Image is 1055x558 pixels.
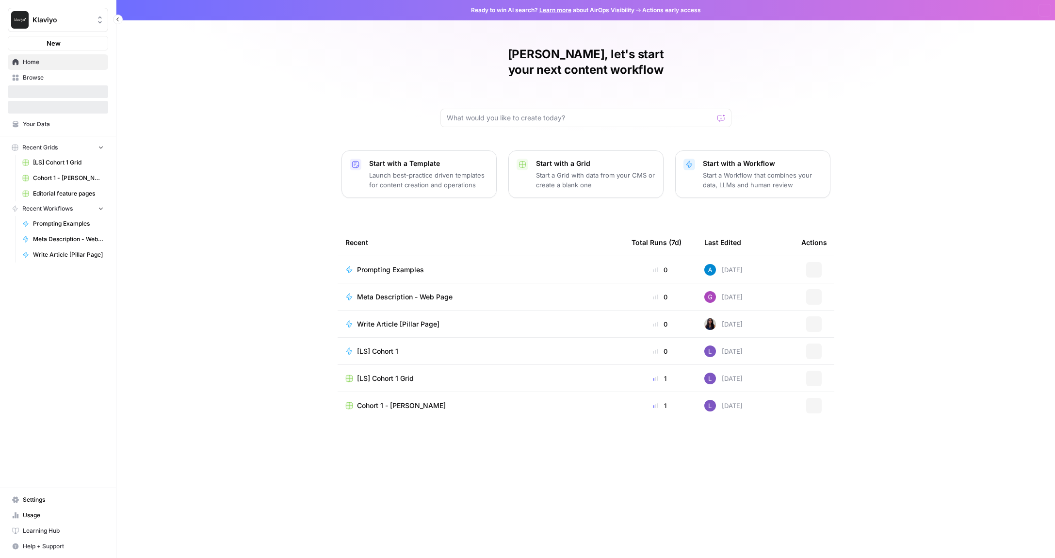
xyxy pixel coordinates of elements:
[345,401,616,410] a: Cohort 1 - [PERSON_NAME]
[8,70,108,85] a: Browse
[704,345,716,357] img: 3v5gupj0m786yzjvk4tudrexhntl
[8,36,108,50] button: New
[632,265,689,275] div: 0
[357,319,439,329] span: Write Article [Pillar Page]
[704,291,716,303] img: a382ioujd0zahg0o9hprjabdk1s2
[632,401,689,410] div: 1
[357,346,398,356] span: [LS] Cohort 1
[704,318,743,330] div: [DATE]
[8,140,108,155] button: Recent Grids
[8,508,108,523] a: Usage
[704,229,741,256] div: Last Edited
[632,292,689,302] div: 0
[11,11,29,29] img: Klaviyo Logo
[32,15,91,25] span: Klaviyo
[22,143,58,152] span: Recent Grids
[632,346,689,356] div: 0
[22,204,73,213] span: Recent Workflows
[357,265,424,275] span: Prompting Examples
[703,170,822,190] p: Start a Workflow that combines your data, LLMs and human review
[357,401,446,410] span: Cohort 1 - [PERSON_NAME]
[642,6,701,15] span: Actions early access
[357,292,453,302] span: Meta Description - Web Page
[33,189,104,198] span: Editorial feature pages
[704,400,743,411] div: [DATE]
[675,150,830,198] button: Start with a WorkflowStart a Workflow that combines your data, LLMs and human review
[345,229,616,256] div: Recent
[632,319,689,329] div: 0
[18,170,108,186] a: Cohort 1 - [PERSON_NAME]
[801,229,827,256] div: Actions
[632,229,682,256] div: Total Runs (7d)
[8,8,108,32] button: Workspace: Klaviyo
[33,219,104,228] span: Prompting Examples
[8,116,108,132] a: Your Data
[23,542,104,551] span: Help + Support
[341,150,497,198] button: Start with a TemplateLaunch best-practice driven templates for content creation and operations
[704,373,716,384] img: 3v5gupj0m786yzjvk4tudrexhntl
[33,250,104,259] span: Write Article [Pillar Page]
[369,170,488,190] p: Launch best-practice driven templates for content creation and operations
[33,158,104,167] span: [LS] Cohort 1 Grid
[8,539,108,554] button: Help + Support
[704,373,743,384] div: [DATE]
[33,235,104,244] span: Meta Description - Web Page
[18,231,108,247] a: Meta Description - Web Page
[345,346,616,356] a: [LS] Cohort 1
[704,264,743,276] div: [DATE]
[8,523,108,539] a: Learning Hub
[703,159,822,168] p: Start with a Workflow
[345,292,616,302] a: Meta Description - Web Page
[8,492,108,508] a: Settings
[447,113,714,123] input: What would you like to create today?
[8,201,108,216] button: Recent Workflows
[23,58,104,66] span: Home
[704,318,716,330] img: rox323kbkgutb4wcij4krxobkpon
[23,73,104,82] span: Browse
[536,159,655,168] p: Start with a Grid
[23,526,104,535] span: Learning Hub
[33,174,104,182] span: Cohort 1 - [PERSON_NAME]
[704,291,743,303] div: [DATE]
[539,6,571,14] a: Learn more
[357,374,414,383] span: [LS] Cohort 1 Grid
[23,495,104,504] span: Settings
[704,345,743,357] div: [DATE]
[18,155,108,170] a: [LS] Cohort 1 Grid
[18,216,108,231] a: Prompting Examples
[704,400,716,411] img: 3v5gupj0m786yzjvk4tudrexhntl
[18,247,108,263] a: Write Article [Pillar Page]
[23,511,104,520] span: Usage
[47,38,61,48] span: New
[704,264,716,276] img: o3cqybgnmipr355j8nz4zpq1mc6x
[8,54,108,70] a: Home
[345,374,616,383] a: [LS] Cohort 1 Grid
[18,186,108,201] a: Editorial feature pages
[345,319,616,329] a: Write Article [Pillar Page]
[23,120,104,129] span: Your Data
[536,170,655,190] p: Start a Grid with data from your CMS or create a blank one
[508,150,664,198] button: Start with a GridStart a Grid with data from your CMS or create a blank one
[632,374,689,383] div: 1
[369,159,488,168] p: Start with a Template
[345,265,616,275] a: Prompting Examples
[471,6,634,15] span: Ready to win AI search? about AirOps Visibility
[440,47,731,78] h1: [PERSON_NAME], let's start your next content workflow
